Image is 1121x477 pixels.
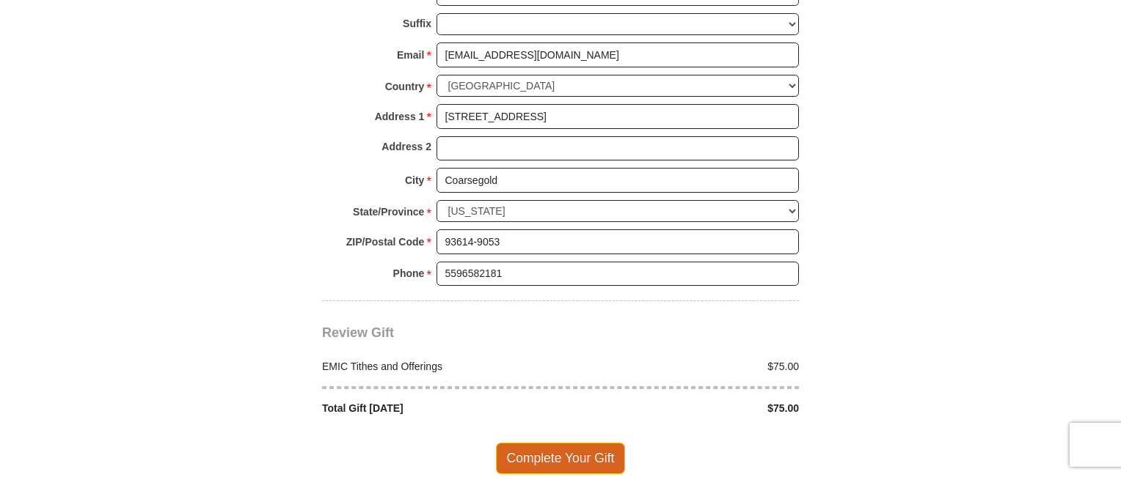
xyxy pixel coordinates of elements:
div: Total Gift [DATE] [315,401,561,416]
strong: Suffix [403,13,431,34]
strong: Phone [393,263,425,284]
strong: State/Province [353,201,424,222]
div: $75.00 [560,401,807,416]
strong: Address 1 [375,106,425,127]
span: Complete Your Gift [496,443,626,473]
strong: Address 2 [381,136,431,157]
div: EMIC Tithes and Offerings [315,359,561,374]
strong: City [405,170,424,191]
strong: ZIP/Postal Code [346,232,425,252]
span: Review Gift [322,325,394,340]
strong: Email [397,45,424,65]
strong: Country [385,76,425,97]
div: $75.00 [560,359,807,374]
